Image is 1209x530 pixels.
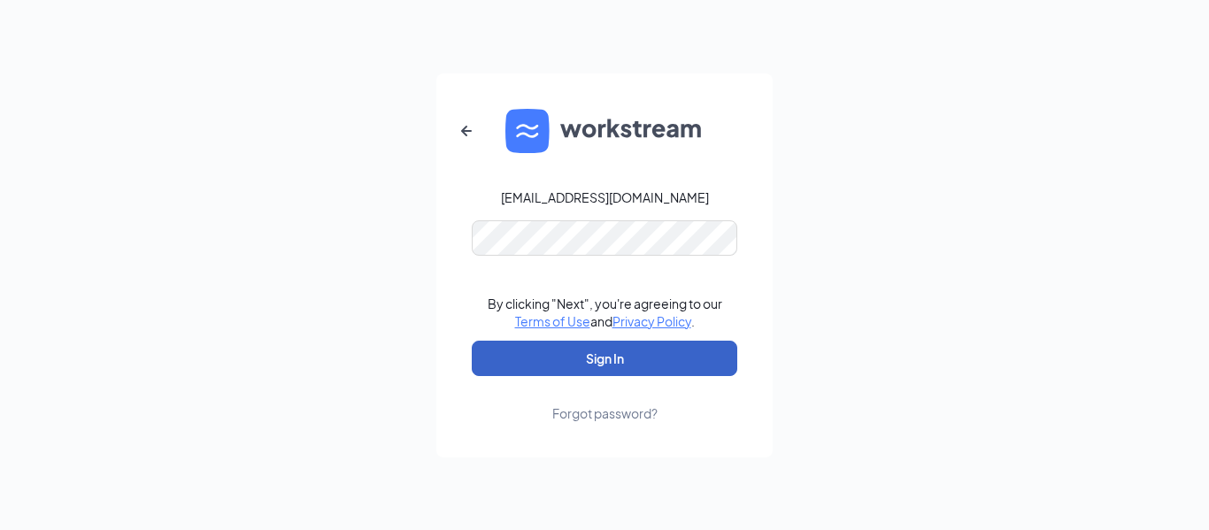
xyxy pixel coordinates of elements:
a: Forgot password? [552,376,658,422]
img: WS logo and Workstream text [505,109,704,153]
button: ArrowLeftNew [445,110,488,152]
div: Forgot password? [552,404,658,422]
a: Privacy Policy [612,313,691,329]
svg: ArrowLeftNew [456,120,477,142]
a: Terms of Use [515,313,590,329]
div: By clicking "Next", you're agreeing to our and . [488,295,722,330]
button: Sign In [472,341,737,376]
div: [EMAIL_ADDRESS][DOMAIN_NAME] [501,188,709,206]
